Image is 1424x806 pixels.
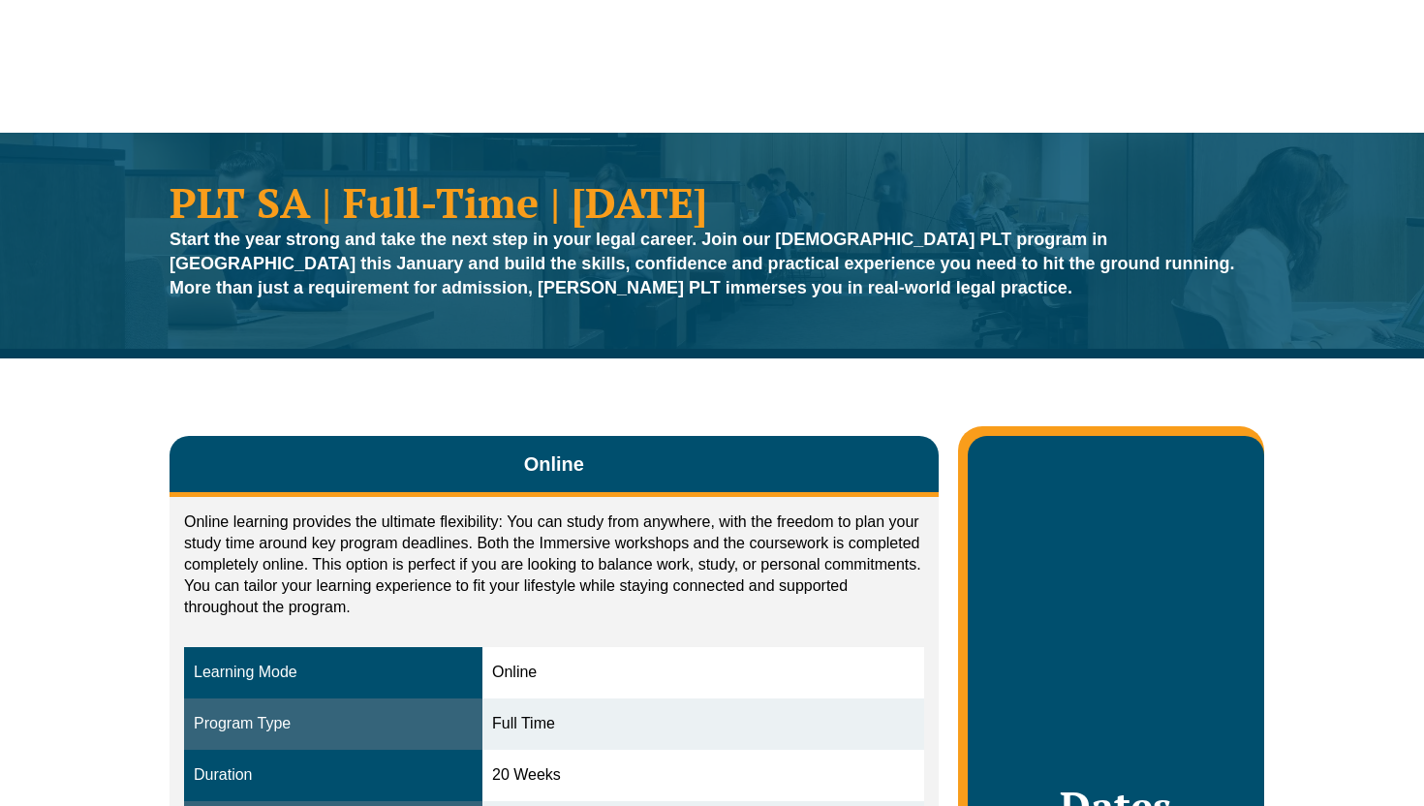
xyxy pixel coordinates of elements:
strong: Start the year strong and take the next step in your legal career. Join our [DEMOGRAPHIC_DATA] PL... [170,230,1235,297]
p: Online learning provides the ultimate flexibility: You can study from anywhere, with the freedom ... [184,511,924,618]
div: Program Type [194,713,473,735]
div: Duration [194,764,473,787]
div: 20 Weeks [492,764,914,787]
div: Learning Mode [194,662,473,684]
div: Full Time [492,713,914,735]
span: Online [524,450,584,478]
h1: PLT SA | Full-Time | [DATE] [170,181,1254,223]
div: Online [492,662,914,684]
